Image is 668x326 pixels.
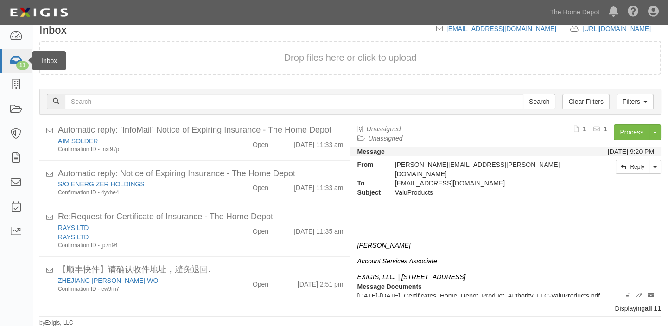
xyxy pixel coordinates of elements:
div: Re:Request for Certificate of Insurance - The Home Depot [58,211,344,223]
a: The Home Depot [545,3,604,21]
strong: From [350,160,388,169]
div: Open [253,223,268,236]
div: 【顺丰快件】请确认收件地址，避免退回. [58,264,344,276]
strong: To [350,179,388,188]
div: [DATE] 11:35 am [294,223,343,236]
a: RAYS LTD [58,224,89,231]
i: [PERSON_NAME] [357,242,411,249]
img: logo-5460c22ac91f19d4615b14bd174203de0afe785f0fc80cf4dbbc73dc1793850b.png [7,4,71,21]
div: [DATE] 11:33 am [294,179,343,192]
a: Exigis, LLC [45,320,73,326]
a: Clear Filters [562,94,609,109]
i: View [625,293,630,300]
a: Filters [617,94,654,109]
div: Displaying [32,304,668,313]
b: all 11 [645,305,661,312]
a: [EMAIL_ADDRESS][DOMAIN_NAME] [446,25,556,32]
a: Process [614,124,649,140]
b: 1 [583,125,586,133]
i: Archive document [648,293,654,300]
h1: Inbox [39,24,67,36]
div: ValuProducts [388,188,577,197]
div: Open [253,179,268,192]
strong: Message Documents [357,283,422,290]
input: Search [523,94,555,109]
div: [DATE] 2:51 pm [298,276,344,289]
div: Confirmation ID - mxt97p [58,146,219,153]
b: 1 [604,125,607,133]
strong: Subject [350,188,388,197]
a: Unassigned [367,125,401,133]
p: [DATE]-[DATE]_Certificates_Home_Depot_Product_Authority_LLC-ValuProducts.pdf [357,291,655,300]
input: Search [65,94,523,109]
i: Edit document [636,293,642,300]
a: AIM SOLDER [58,137,98,145]
div: Automatic reply: Notice of Expiring Insurance - The Home Depot [58,168,344,180]
div: [PERSON_NAME][EMAIL_ADDRESS][PERSON_NAME][DOMAIN_NAME] [388,160,577,179]
i: Account Services Associate [357,257,437,265]
a: [URL][DOMAIN_NAME] [582,25,661,32]
div: Open [253,136,268,149]
div: Automatic reply: [InfoMail] Notice of Expiring Insurance - The Home Depot [58,124,344,136]
a: RAYS LTD [58,233,89,241]
div: [DATE] 9:20 PM [608,147,654,156]
div: [DATE] 11:33 am [294,136,343,149]
div: Confirmation ID - ew9rn7 [58,285,219,293]
strong: Message [357,148,385,155]
div: Confirmation ID - jp7n94 [58,242,219,249]
div: Confirmation ID - 4yvhe4 [58,189,219,197]
button: Drop files here or click to upload [284,51,417,64]
div: 11 [16,61,29,70]
div: Inbox [32,51,66,70]
a: Reply [616,160,649,174]
div: Open [253,276,268,289]
a: ZHEJIANG [PERSON_NAME] WO [58,277,158,284]
a: Unassigned [369,134,403,142]
a: S/O ENERGIZER HOLDINGS [58,180,145,188]
i: EXIGIS, LLC. | [STREET_ADDRESS] |Direct: 646.762.1544|Email: [357,273,466,290]
div: inbox@thdmerchandising.complianz.com [388,179,577,188]
i: Help Center - Complianz [628,6,639,18]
